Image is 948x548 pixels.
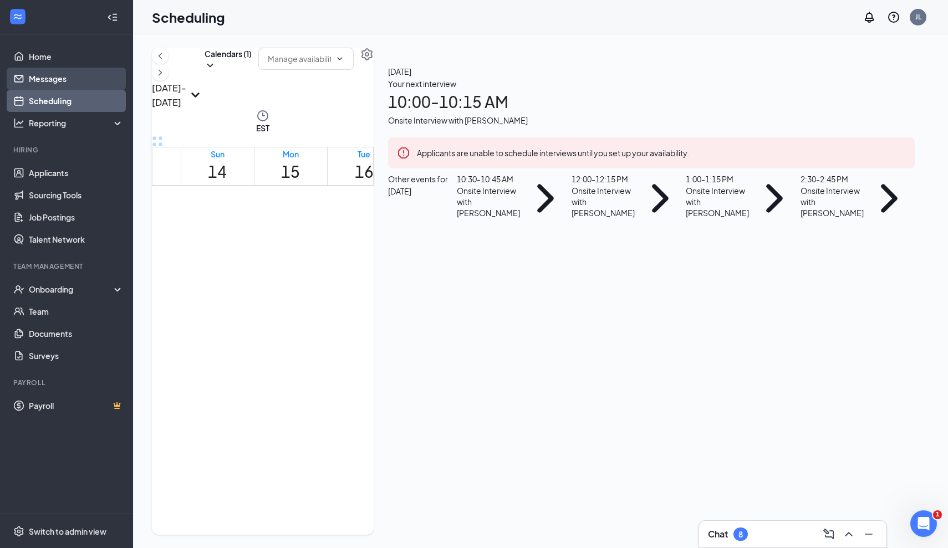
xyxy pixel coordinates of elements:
[860,525,878,543] button: Minimize
[13,145,121,155] div: Hiring
[107,12,118,23] svg: Collapse
[915,12,921,22] div: JL
[152,64,169,81] button: ChevronRight
[29,90,124,112] a: Scheduling
[281,148,300,160] div: Mon
[29,526,106,537] div: Switch to admin view
[205,48,252,71] button: Calendars (1)ChevronDown
[388,173,457,224] div: Other events for [DATE]
[686,173,749,185] div: 1:00 - 1:15 PM
[279,147,302,185] a: September 15, 2025
[152,48,169,64] button: ChevronLeft
[208,160,227,184] h1: 14
[353,147,376,185] a: September 16, 2025
[520,173,571,224] svg: ChevronRight
[268,53,330,65] input: Manage availability
[206,147,229,185] a: September 14, 2025
[355,160,374,184] h1: 16
[335,54,344,63] svg: ChevronDown
[572,185,635,218] div: Onsite Interview with [PERSON_NAME]
[155,49,166,63] svg: ChevronLeft
[863,11,876,24] svg: Notifications
[910,510,937,537] iframe: Intercom live chat
[686,185,749,218] div: Onsite Interview with [PERSON_NAME]
[29,300,124,322] a: Team
[355,148,374,160] div: Tue
[256,109,269,122] svg: Clock
[457,173,520,185] div: 10:30 - 10:45 AM
[13,284,24,295] svg: UserCheck
[417,146,689,158] div: Applicants are unable to schedule interviews until you set up your availability.
[13,378,121,387] div: Payroll
[840,525,858,543] button: ChevronUp
[29,228,124,250] a: Talent Network
[862,527,875,541] svg: Minimize
[13,262,121,271] div: Team Management
[397,146,410,160] svg: Error
[388,78,915,90] div: Your next interview
[360,48,374,61] svg: Settings
[12,11,23,22] svg: WorkstreamLogo
[801,185,864,218] div: Onsite Interview with [PERSON_NAME]
[13,117,24,129] svg: Analysis
[457,185,520,218] div: Onsite Interview with [PERSON_NAME]
[360,48,374,109] a: Settings
[29,206,124,228] a: Job Postings
[820,525,838,543] button: ComposeMessage
[708,528,728,540] h3: Chat
[29,184,124,206] a: Sourcing Tools
[572,173,635,185] div: 12:00 - 12:15 PM
[887,11,900,24] svg: QuestionInfo
[388,90,915,114] h1: 10:00 - 10:15 AM
[29,45,124,68] a: Home
[864,173,915,224] svg: ChevronRight
[738,530,743,539] div: 8
[29,117,124,129] div: Reporting
[205,60,216,71] svg: ChevronDown
[208,148,227,160] div: Sun
[29,162,124,184] a: Applicants
[186,86,205,104] svg: SmallChevronDown
[635,173,686,224] svg: ChevronRight
[13,526,24,537] svg: Settings
[155,66,166,79] svg: ChevronRight
[388,114,915,126] div: Onsite Interview with [PERSON_NAME]
[388,65,915,78] span: [DATE]
[256,122,269,134] span: EST
[29,284,114,295] div: Onboarding
[29,395,124,417] a: PayrollCrown
[29,345,124,367] a: Surveys
[29,322,124,345] a: Documents
[801,173,864,185] div: 2:30 - 2:45 PM
[29,68,124,90] a: Messages
[842,527,855,541] svg: ChevronUp
[281,160,300,184] h1: 15
[822,527,835,541] svg: ComposeMessage
[152,81,186,109] h3: [DATE] - [DATE]
[749,173,800,224] svg: ChevronRight
[933,510,942,519] span: 1
[152,8,225,27] h1: Scheduling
